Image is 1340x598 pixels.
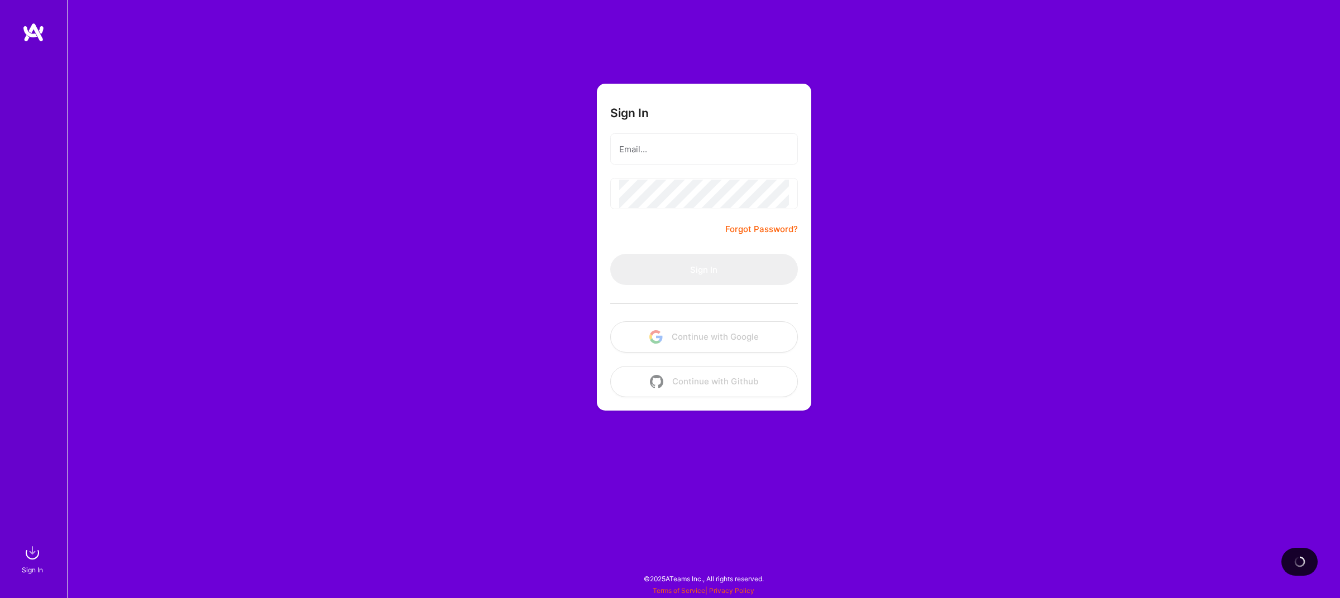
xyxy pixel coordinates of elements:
button: Continue with Google [610,321,798,353]
button: Sign In [610,254,798,285]
img: logo [22,22,45,42]
img: icon [649,330,663,344]
div: Sign In [22,564,43,576]
a: Privacy Policy [709,586,754,595]
button: Continue with Github [610,366,798,397]
a: Terms of Service [653,586,705,595]
a: Forgot Password? [725,223,798,236]
span: | [653,586,754,595]
img: loading [1294,556,1305,567]
img: icon [650,375,663,388]
h3: Sign In [610,106,649,120]
a: sign inSign In [23,542,44,576]
div: © 2025 ATeams Inc., All rights reserved. [67,565,1340,592]
input: Email... [619,135,789,163]
img: sign in [21,542,44,564]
